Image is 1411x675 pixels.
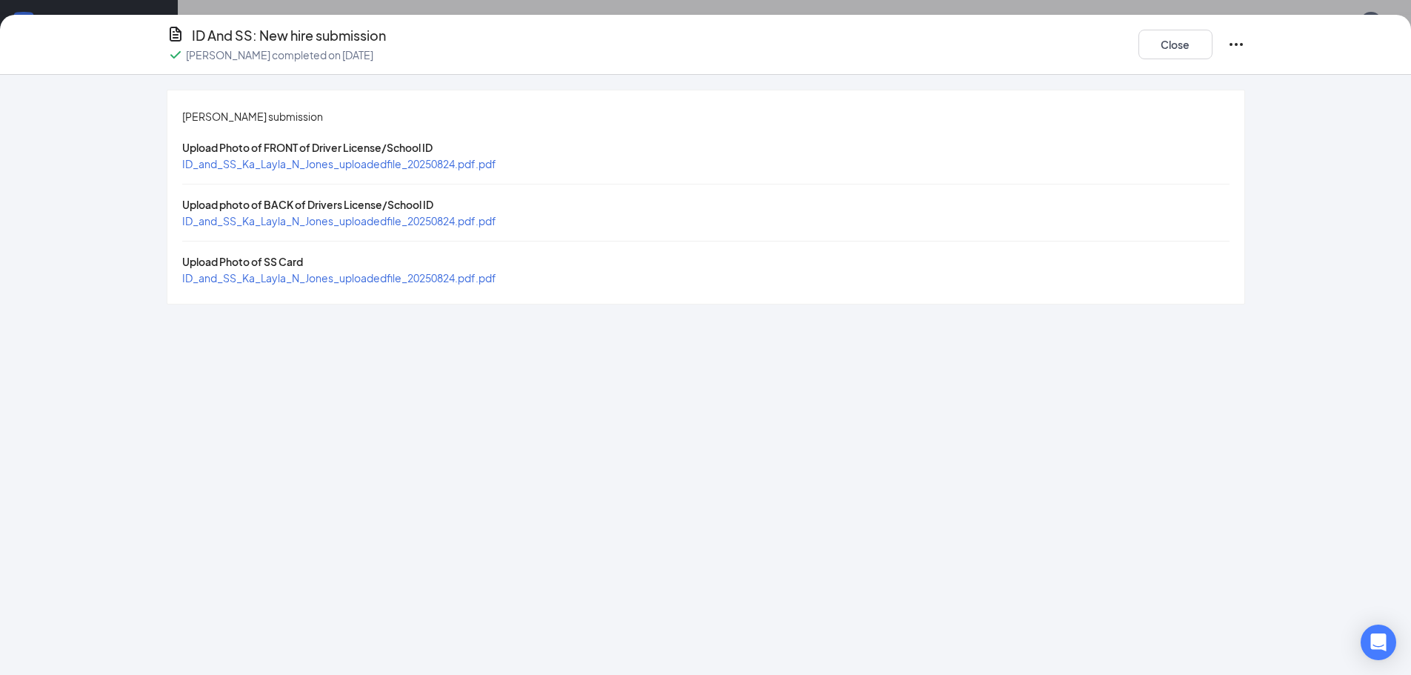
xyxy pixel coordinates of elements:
[182,157,496,170] a: ID_and_SS_Ka_Layla_N_Jones_uploadedfile_20250824.pdf.pdf
[182,255,303,268] span: Upload Photo of SS Card
[182,214,496,227] a: ID_and_SS_Ka_Layla_N_Jones_uploadedfile_20250824.pdf.pdf
[1361,625,1396,660] div: Open Intercom Messenger
[167,46,184,64] svg: Checkmark
[182,141,433,154] span: Upload Photo of FRONT of Driver License/School ID
[182,198,433,211] span: Upload photo of BACK of Drivers License/School ID
[186,47,373,62] p: [PERSON_NAME] completed on [DATE]
[182,271,496,285] a: ID_and_SS_Ka_Layla_N_Jones_uploadedfile_20250824.pdf.pdf
[192,25,386,46] h4: ID And SS: New hire submission
[167,25,184,43] svg: CustomFormIcon
[182,108,323,124] span: [PERSON_NAME] submission
[1227,36,1245,53] svg: Ellipses
[1138,30,1212,59] button: Close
